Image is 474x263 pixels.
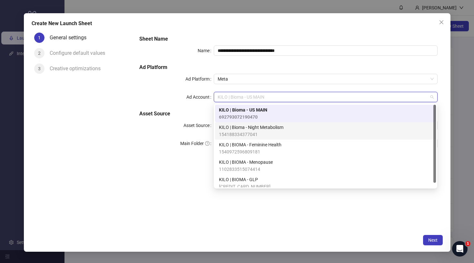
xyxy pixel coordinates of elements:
[219,124,283,131] span: KILO | Bioma - Night Metabolism
[38,51,41,56] span: 2
[50,48,110,58] div: Configure default values
[219,148,281,155] span: 1540972596809181
[219,166,273,173] span: 1102833515074414
[215,157,436,174] div: KILO | BIOMA - Menopause
[219,106,267,113] span: KILO | Bioma - US MAIN
[439,20,444,25] span: close
[219,183,271,190] span: [CREDIT_CARD_NUMBER]
[205,141,210,146] span: question-circle
[180,138,214,149] label: Main Folder
[219,131,283,138] span: 154188334377041
[428,238,438,243] span: Next
[219,113,267,121] span: 692793072190470
[219,159,273,166] span: KILO | BIOMA - Menopause
[186,92,214,102] label: Ad Account
[465,241,470,246] span: 1
[219,141,281,148] span: KILO | BIOMA - Feminine Health
[139,63,437,71] h5: Ad Platform
[423,235,443,245] button: Next
[139,110,437,118] h5: Asset Source
[38,66,41,71] span: 3
[50,63,106,74] div: Creative optimizations
[219,176,271,183] span: KILO | BIOMA - GLP
[198,45,214,56] label: Name
[215,140,436,157] div: KILO | BIOMA - Feminine Health
[214,45,437,56] input: Name
[436,17,447,27] button: Close
[218,74,433,84] span: Meta
[38,35,41,40] span: 1
[215,122,436,140] div: KILO | Bioma - Night Metabolism
[452,241,468,257] iframe: Intercom live chat
[139,35,437,43] h5: Sheet Name
[32,20,443,27] div: Create New Launch Sheet
[218,92,433,102] span: KILO | Bioma - US MAIN
[183,120,214,131] label: Asset Source
[215,105,436,122] div: KILO | Bioma - US MAIN
[215,174,436,192] div: KILO | BIOMA - GLP
[185,74,214,84] label: Ad Platform
[50,33,92,43] div: General settings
